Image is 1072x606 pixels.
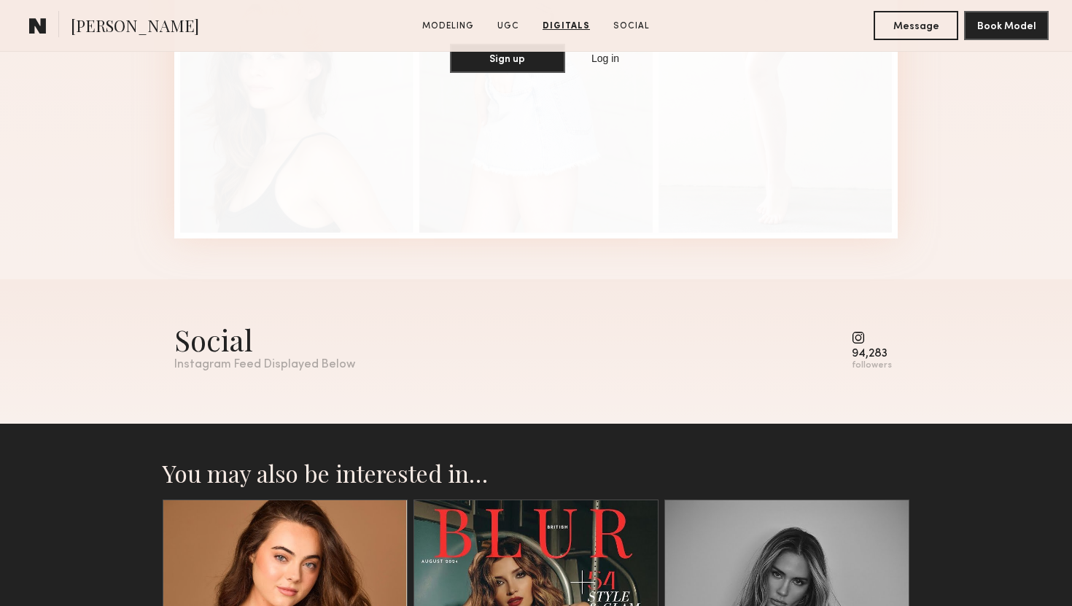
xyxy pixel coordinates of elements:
button: Book Model [964,11,1049,40]
a: Social [607,20,656,33]
a: Digitals [537,20,596,33]
a: Book Model [964,19,1049,31]
button: Sign up [450,44,565,73]
div: followers [852,360,892,371]
h2: You may also be interested in… [163,459,909,488]
a: Log in [589,50,622,67]
button: Message [874,11,958,40]
span: [PERSON_NAME] [71,15,199,40]
div: 94,283 [852,349,892,360]
div: Social [174,320,355,359]
div: Instagram Feed Displayed Below [174,359,355,371]
a: UGC [492,20,525,33]
a: Modeling [416,20,480,33]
